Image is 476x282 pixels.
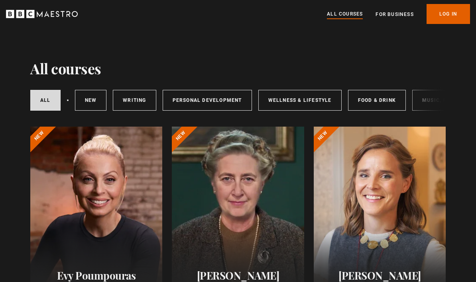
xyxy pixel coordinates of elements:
a: All [30,90,61,111]
a: Wellness & Lifestyle [258,90,342,111]
a: Food & Drink [348,90,406,111]
h2: [PERSON_NAME] [181,269,294,282]
a: Log In [427,4,470,24]
svg: BBC Maestro [6,8,78,20]
h1: All courses [30,60,101,77]
h2: [PERSON_NAME] [323,269,436,282]
a: For business [376,10,413,18]
a: All Courses [327,10,363,19]
a: Writing [113,90,156,111]
a: New [75,90,107,111]
nav: Primary [327,4,470,24]
a: Personal Development [163,90,252,111]
h2: Evy Poumpouras [40,269,153,282]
